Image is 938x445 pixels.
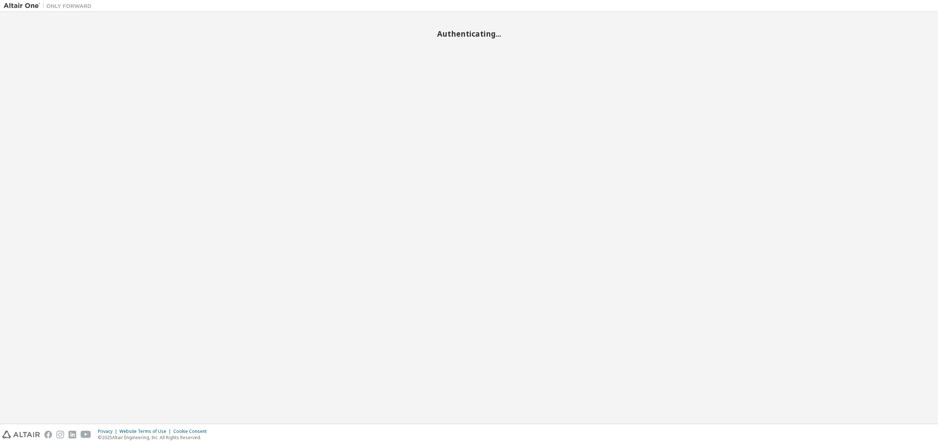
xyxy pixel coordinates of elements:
p: © 2025 Altair Engineering, Inc. All Rights Reserved. [98,434,211,441]
img: instagram.svg [56,431,64,438]
div: Cookie Consent [173,429,211,434]
div: Privacy [98,429,119,434]
img: altair_logo.svg [2,431,40,438]
img: youtube.svg [81,431,91,438]
img: facebook.svg [44,431,52,438]
h2: Authenticating... [4,29,934,38]
img: Altair One [4,2,95,10]
div: Website Terms of Use [119,429,173,434]
img: linkedin.svg [69,431,76,438]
